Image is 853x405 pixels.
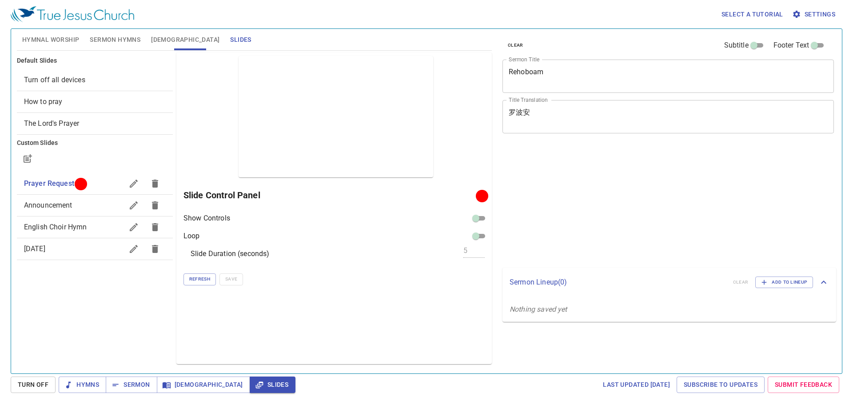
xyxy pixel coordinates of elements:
[183,273,216,285] button: Refresh
[17,195,173,216] div: Announcement
[721,9,783,20] span: Select a tutorial
[603,379,670,390] span: Last updated [DATE]
[66,379,99,390] span: Hymns
[509,68,828,84] textarea: Rehoboam
[189,275,210,283] span: Refresh
[22,34,80,45] span: Hymnal Worship
[24,201,72,209] span: Announcement
[17,238,173,260] div: [DATE]
[502,40,529,51] button: clear
[18,379,48,390] span: Turn Off
[17,173,173,194] div: Prayer Request
[499,143,769,264] iframe: from-child
[183,231,200,241] p: Loop
[502,268,836,297] div: Sermon Lineup(0)clearAdd to Lineup
[510,305,567,313] i: Nothing saved yet
[768,377,839,393] a: Submit Feedback
[24,179,74,188] span: Prayer Request
[508,41,523,49] span: clear
[677,377,765,393] a: Subscribe to Updates
[24,223,87,231] span: English Choir Hymn
[157,377,250,393] button: [DEMOGRAPHIC_DATA]
[790,6,839,23] button: Settings
[775,379,832,390] span: Submit Feedback
[17,217,173,238] div: English Choir Hymn
[724,40,749,51] span: Subtitle
[718,6,787,23] button: Select a tutorial
[773,40,809,51] span: Footer Text
[11,377,56,393] button: Turn Off
[17,69,173,91] div: Turn off all devices
[755,277,813,288] button: Add to Lineup
[761,278,807,286] span: Add to Lineup
[17,91,173,112] div: How to pray
[24,119,80,128] span: [object Object]
[106,377,157,393] button: Sermon
[17,113,173,134] div: The Lord's Prayer
[151,34,219,45] span: [DEMOGRAPHIC_DATA]
[257,379,288,390] span: Slides
[183,213,230,224] p: Show Controls
[191,249,270,259] p: Slide Duration (seconds)
[11,6,134,22] img: True Jesus Church
[684,379,757,390] span: Subscribe to Updates
[90,34,140,45] span: Sermon Hymns
[794,9,835,20] span: Settings
[24,76,85,84] span: [object Object]
[183,188,479,202] h6: Slide Control Panel
[24,245,45,253] span: August 16, 2025
[230,34,251,45] span: Slides
[250,377,295,393] button: Slides
[17,56,173,66] h6: Default Slides
[59,377,106,393] button: Hymns
[599,377,674,393] a: Last updated [DATE]
[17,138,173,148] h6: Custom Slides
[24,97,63,106] span: [object Object]
[510,277,726,288] p: Sermon Lineup ( 0 )
[164,379,243,390] span: [DEMOGRAPHIC_DATA]
[113,379,150,390] span: Sermon
[509,108,828,125] textarea: 罗波安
